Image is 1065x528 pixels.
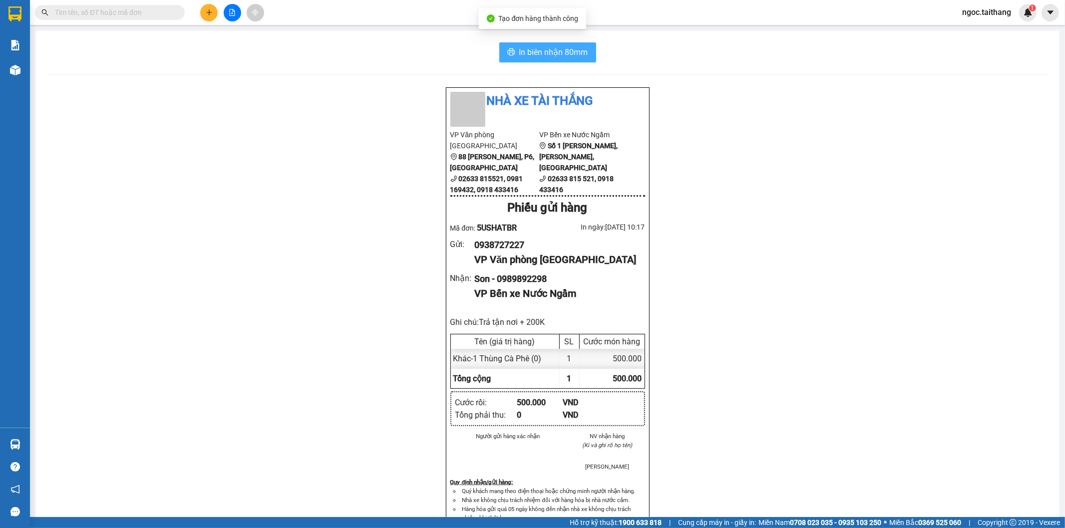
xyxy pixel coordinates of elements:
div: Gửi : [450,238,475,251]
span: plus [206,9,213,16]
div: VP Văn phòng [GEOGRAPHIC_DATA] [474,252,637,267]
span: phone [539,175,546,182]
li: Nhà xe không chịu trách nhiệm đối với hàng hóa bị nhà nước cấm. [460,496,645,505]
b: 02633 815 521, 0918 433416 [539,175,614,194]
span: 1 [567,374,572,383]
button: plus [200,4,218,21]
div: Nhận : [450,272,475,284]
button: aim [247,4,264,21]
span: Miền Bắc [889,517,961,528]
input: Tìm tên, số ĐT hoặc mã đơn [55,7,173,18]
span: environment [450,153,457,160]
strong: 0369 525 060 [918,519,961,527]
span: Cung cấp máy in - giấy in: [678,517,756,528]
div: Cước món hàng [582,337,642,346]
b: 02633 815521, 0981 169432, 0918 433416 [450,175,523,194]
div: Mã đơn: [450,222,548,234]
b: Số 1 [PERSON_NAME], [PERSON_NAME], [GEOGRAPHIC_DATA] [539,142,618,172]
span: | [669,517,671,528]
div: In ngày: [DATE] 10:17 [548,222,645,233]
div: 0 [517,409,563,421]
div: Tên (giá trị hàng) [453,337,557,346]
img: icon-new-feature [1024,8,1033,17]
img: logo-vxr [8,6,21,21]
span: In biên nhận 80mm [519,46,588,58]
span: 1 [1031,4,1034,11]
li: Quý khách mang theo điện thoại hoặc chứng minh người nhận hàng. [460,487,645,496]
li: VP Bến xe Nước Ngầm [539,129,629,140]
li: Nhà xe Tài Thắng [450,92,645,111]
div: Cước rồi : [455,396,517,409]
div: VP Bến xe Nước Ngầm [474,286,637,301]
span: check-circle [487,14,495,22]
sup: 1 [1029,4,1036,11]
span: Tổng cộng [453,374,491,383]
span: Tạo đơn hàng thành công [499,14,579,22]
strong: 0708 023 035 - 0935 103 250 [790,519,881,527]
span: question-circle [10,462,20,472]
span: | [969,517,970,528]
div: 0938727227 [474,238,637,252]
li: VP Văn phòng [GEOGRAPHIC_DATA] [450,129,540,151]
div: Quy định nhận/gửi hàng : [450,478,645,487]
img: warehouse-icon [10,439,20,450]
span: phone [450,175,457,182]
span: caret-down [1046,8,1055,17]
li: Người gửi hàng xác nhận [470,432,546,441]
div: Ghi chú: Trả tận nơi + 200K [450,316,645,328]
div: VND [563,396,609,409]
div: 1 [560,349,580,368]
li: [PERSON_NAME] [570,462,645,471]
button: file-add [224,4,241,21]
div: 500.000 [580,349,645,368]
div: 500.000 [517,396,563,409]
span: Miền Nam [758,517,881,528]
span: file-add [229,9,236,16]
span: search [41,9,48,16]
span: environment [539,142,546,149]
strong: 1900 633 818 [619,519,662,527]
div: Son - 0989892298 [474,272,637,286]
span: printer [507,48,515,57]
button: caret-down [1042,4,1059,21]
i: (Kí và ghi rõ họ tên) [582,442,632,449]
img: warehouse-icon [10,65,20,75]
span: ngoc.taithang [954,6,1019,18]
b: 88 [PERSON_NAME], P6, [GEOGRAPHIC_DATA] [450,153,535,172]
span: 500.000 [613,374,642,383]
div: VND [563,409,609,421]
button: printerIn biên nhận 80mm [499,42,596,62]
div: Tổng phải thu : [455,409,517,421]
span: aim [252,9,259,16]
span: notification [10,485,20,494]
li: NV nhận hàng [570,432,645,441]
div: Phiếu gửi hàng [450,199,645,218]
span: Hỗ trợ kỹ thuật: [570,517,662,528]
span: copyright [1010,519,1017,526]
span: 5USHATBR [477,223,517,233]
div: SL [562,337,577,346]
li: Hàng hóa gửi quá 05 ngày không đến nhận nhà xe không chịu trách nhiệm khi thất lạc. [460,505,645,523]
span: ⚪️ [884,521,887,525]
span: Khác - 1 Thùng Cà Phê (0) [453,354,542,363]
span: message [10,507,20,517]
img: solution-icon [10,40,20,50]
